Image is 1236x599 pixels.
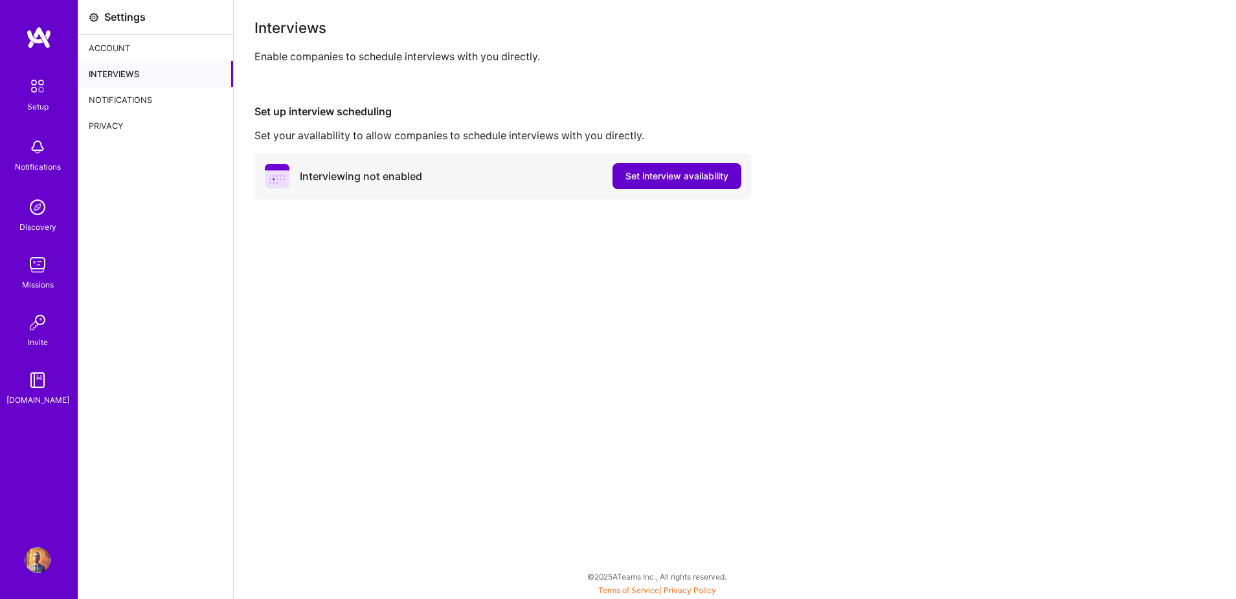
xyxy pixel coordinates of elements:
[25,252,51,278] img: teamwork
[27,100,49,113] div: Setup
[598,585,716,595] span: |
[25,310,51,335] img: Invite
[664,585,716,595] a: Privacy Policy
[28,335,48,349] div: Invite
[6,393,69,407] div: [DOMAIN_NAME]
[104,10,146,24] div: Settings
[254,50,1215,63] div: Enable companies to schedule interviews with you directly.
[26,26,52,49] img: logo
[254,105,1215,119] div: Set up interview scheduling
[265,164,289,188] i: icon PurpleCalendar
[22,278,54,291] div: Missions
[625,170,728,183] span: Set interview availability
[300,170,422,183] div: Interviewing not enabled
[612,163,741,189] button: Set interview availability
[78,35,233,61] div: Account
[25,194,51,220] img: discovery
[254,129,1215,142] div: Set your availability to allow companies to schedule interviews with you directly.
[78,560,1236,593] div: © 2025 ATeams Inc., All rights reserved.
[78,113,233,139] div: Privacy
[24,73,51,100] img: setup
[78,87,233,113] div: Notifications
[25,134,51,160] img: bell
[78,61,233,87] div: Interviews
[89,12,99,23] i: icon Settings
[19,220,56,234] div: Discovery
[254,21,1215,34] div: Interviews
[25,367,51,393] img: guide book
[25,547,51,573] img: User Avatar
[598,585,659,595] a: Terms of Service
[15,160,61,174] div: Notifications
[21,547,54,573] a: User Avatar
